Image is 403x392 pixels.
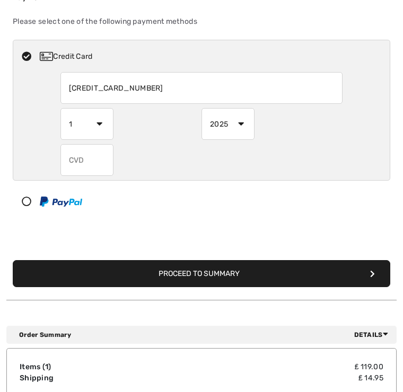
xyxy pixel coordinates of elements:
[45,362,48,371] span: 1
[354,330,392,340] span: Details
[19,330,392,340] div: Order Summary
[40,52,53,61] img: Credit Card
[20,361,176,372] td: Items ( )
[20,372,176,384] td: Shipping
[40,197,82,207] img: PayPal
[60,144,113,176] input: CVD
[13,260,390,287] button: Proceed to Summary
[176,361,383,372] td: ₤ 119.00
[13,7,390,35] div: Please select one of the following payment methods
[176,372,383,384] td: ₤ 14.95
[60,72,343,104] input: Card number
[40,51,383,62] div: Credit Card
